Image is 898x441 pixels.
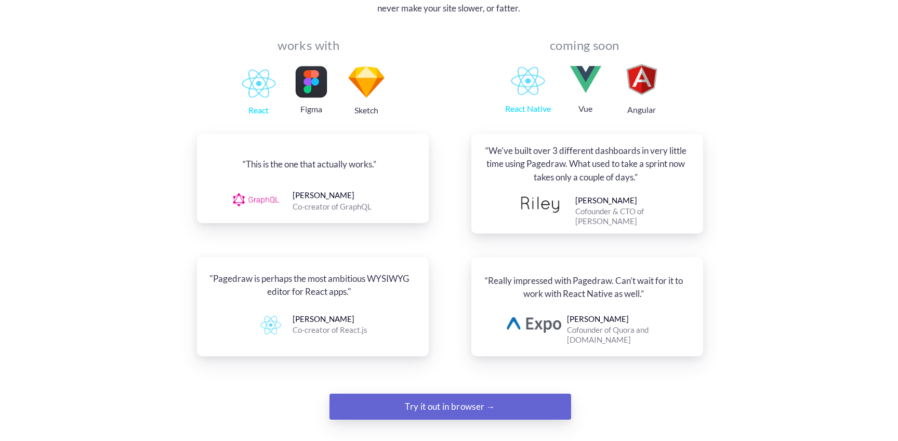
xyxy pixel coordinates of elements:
[329,394,571,420] a: Try it out in browser →
[565,104,606,113] div: Vue
[238,106,280,115] div: React
[207,272,412,299] div: "Pagedraw is perhaps the most ambitious WYSIWYG editor for React apps."
[368,396,533,417] div: Try it out in browser →
[291,105,332,114] div: Figma
[293,190,359,200] div: [PERSON_NAME]
[482,274,686,301] div: “Really impressed with Pagedraw. Can’t wait for it to work with React Native as well.”
[515,196,565,213] img: image.png
[567,325,686,345] div: Cofounder of Quora and [DOMAIN_NAME]
[575,206,671,226] div: Cofounder & CTO of [PERSON_NAME]
[293,202,386,212] div: Co-creator of GraphQL
[543,42,626,48] div: coming soon
[511,67,545,95] img: 1786119702726483-1511943211646-D4982605-43E9-48EC-9604-858B5CF597D3.png
[348,67,385,98] img: image.png
[570,64,601,95] img: image.png
[230,191,283,209] img: image.png
[242,69,276,98] img: 1786119702726483-1511943211646-D4982605-43E9-48EC-9604-858B5CF597D3.png
[260,316,281,334] img: 1786119702726483-1511943211646-D4982605-43E9-48EC-9604-858B5CF597D3.png
[272,42,346,48] div: works with
[575,196,645,205] div: [PERSON_NAME]
[346,106,387,115] div: Sketch
[207,158,412,171] div: “This is the one that actually works.”
[626,64,657,95] img: image.png
[293,64,329,100] img: image.png
[293,314,359,324] div: [PERSON_NAME]
[507,317,561,333] img: image.png
[567,314,633,324] div: [PERSON_NAME]
[498,104,558,113] div: React Native
[293,325,398,335] div: Co-creator of React.js
[482,144,690,184] div: “We've built over 3 different dashboards in very little time using Pagedraw. What used to take a ...
[621,105,663,114] div: Angular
